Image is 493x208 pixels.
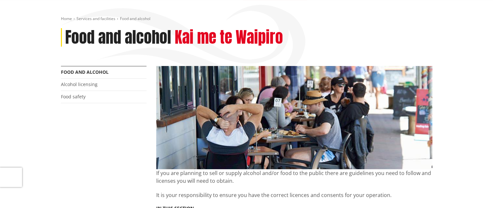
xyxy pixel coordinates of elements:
[156,169,432,185] p: If you are planning to sell or supply alcohol and/or food to the public there are guidelines you ...
[61,69,109,75] a: Food and alcohol
[61,93,86,100] a: Food safety
[156,66,432,169] img: Food and Alcohol in the Waikato
[463,181,487,204] iframe: Messenger Launcher
[175,28,283,47] h2: Kai me te Waipiro
[76,16,115,21] a: Services and facilities
[120,16,150,21] span: Food and alcohol
[61,16,72,21] a: Home
[156,191,432,199] p: It is your responsibility to ensure you have the correct licences and consents for your operation.
[65,28,171,47] h1: Food and alcohol
[61,16,432,22] nav: breadcrumb
[61,81,98,87] a: Alcohol licensing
